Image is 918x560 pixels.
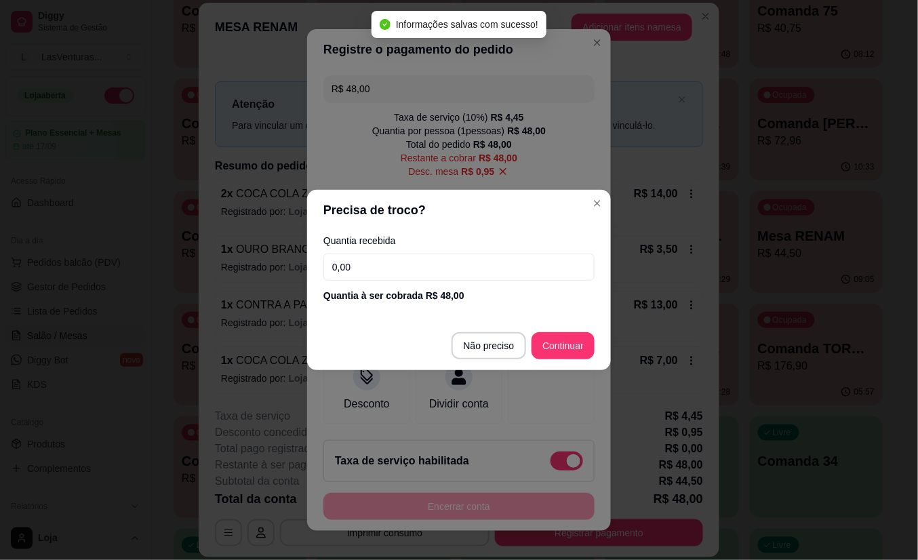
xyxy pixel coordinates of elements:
[532,332,595,359] button: Continuar
[452,332,527,359] button: Não preciso
[380,19,391,30] span: check-circle
[323,236,595,245] label: Quantia recebida
[323,289,595,302] div: Quantia à ser cobrada R$ 48,00
[396,19,538,30] span: Informações salvas com sucesso!
[307,190,611,231] header: Precisa de troco?
[586,193,608,214] button: Close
